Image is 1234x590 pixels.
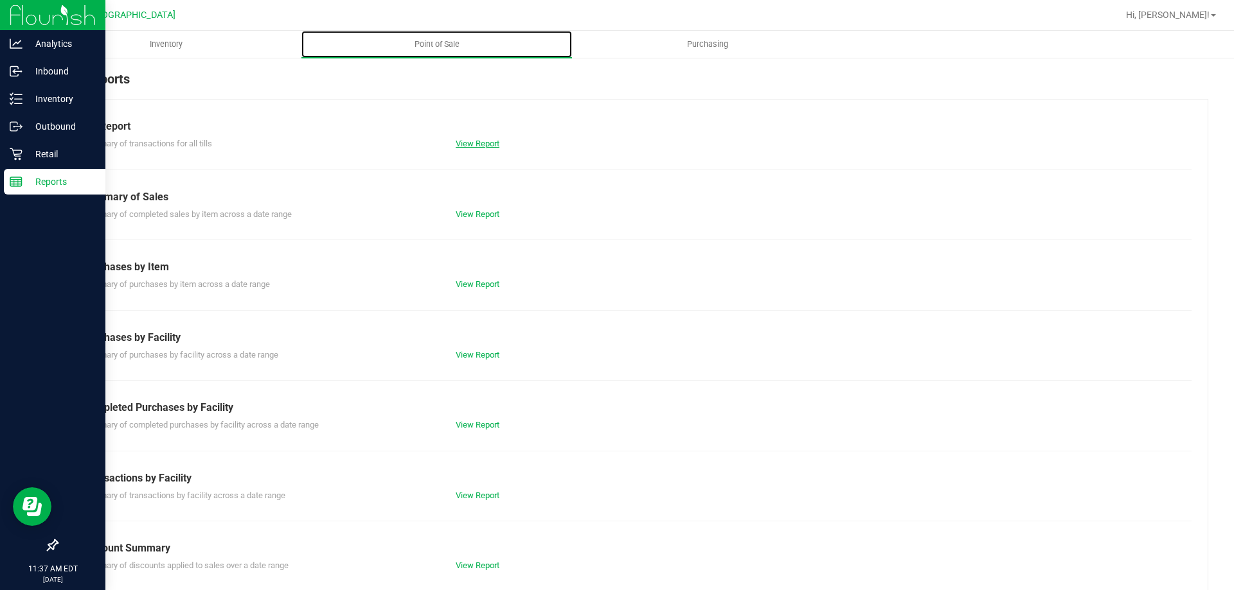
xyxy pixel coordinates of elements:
div: Transactions by Facility [83,471,1182,486]
span: [GEOGRAPHIC_DATA] [87,10,175,21]
div: Summary of Sales [83,189,1182,205]
div: POS Reports [57,69,1208,99]
p: Analytics [22,36,100,51]
span: Summary of transactions by facility across a date range [83,490,285,500]
p: Inbound [22,64,100,79]
div: Completed Purchases by Facility [83,400,1182,415]
div: Purchases by Item [83,259,1182,275]
a: View Report [456,560,499,570]
a: Inventory [31,31,301,58]
a: View Report [456,420,499,429]
inline-svg: Outbound [10,120,22,133]
p: Inventory [22,91,100,107]
span: Summary of completed purchases by facility across a date range [83,420,319,429]
span: Summary of transactions for all tills [83,139,212,148]
inline-svg: Inventory [10,92,22,105]
inline-svg: Retail [10,148,22,161]
div: Till Report [83,119,1182,134]
span: Inventory [132,39,200,50]
p: 11:37 AM EDT [6,563,100,575]
inline-svg: Reports [10,175,22,188]
span: Summary of discounts applied to sales over a date range [83,560,289,570]
a: Purchasing [572,31,843,58]
a: View Report [456,209,499,219]
div: Purchases by Facility [83,330,1182,345]
a: View Report [456,490,499,500]
p: [DATE] [6,575,100,584]
iframe: Resource center [13,487,51,526]
span: Summary of purchases by item across a date range [83,279,270,289]
a: View Report [456,139,499,148]
span: Summary of purchases by facility across a date range [83,350,278,360]
inline-svg: Inbound [10,65,22,78]
span: Summary of completed sales by item across a date range [83,209,292,219]
p: Reports [22,174,100,189]
p: Retail [22,146,100,162]
a: View Report [456,279,499,289]
a: Point of Sale [301,31,572,58]
span: Hi, [PERSON_NAME]! [1126,10,1210,20]
a: View Report [456,350,499,360]
div: Discount Summary [83,541,1182,556]
span: Point of Sale [397,39,477,50]
p: Outbound [22,119,100,134]
span: Purchasing [670,39,746,50]
inline-svg: Analytics [10,37,22,50]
